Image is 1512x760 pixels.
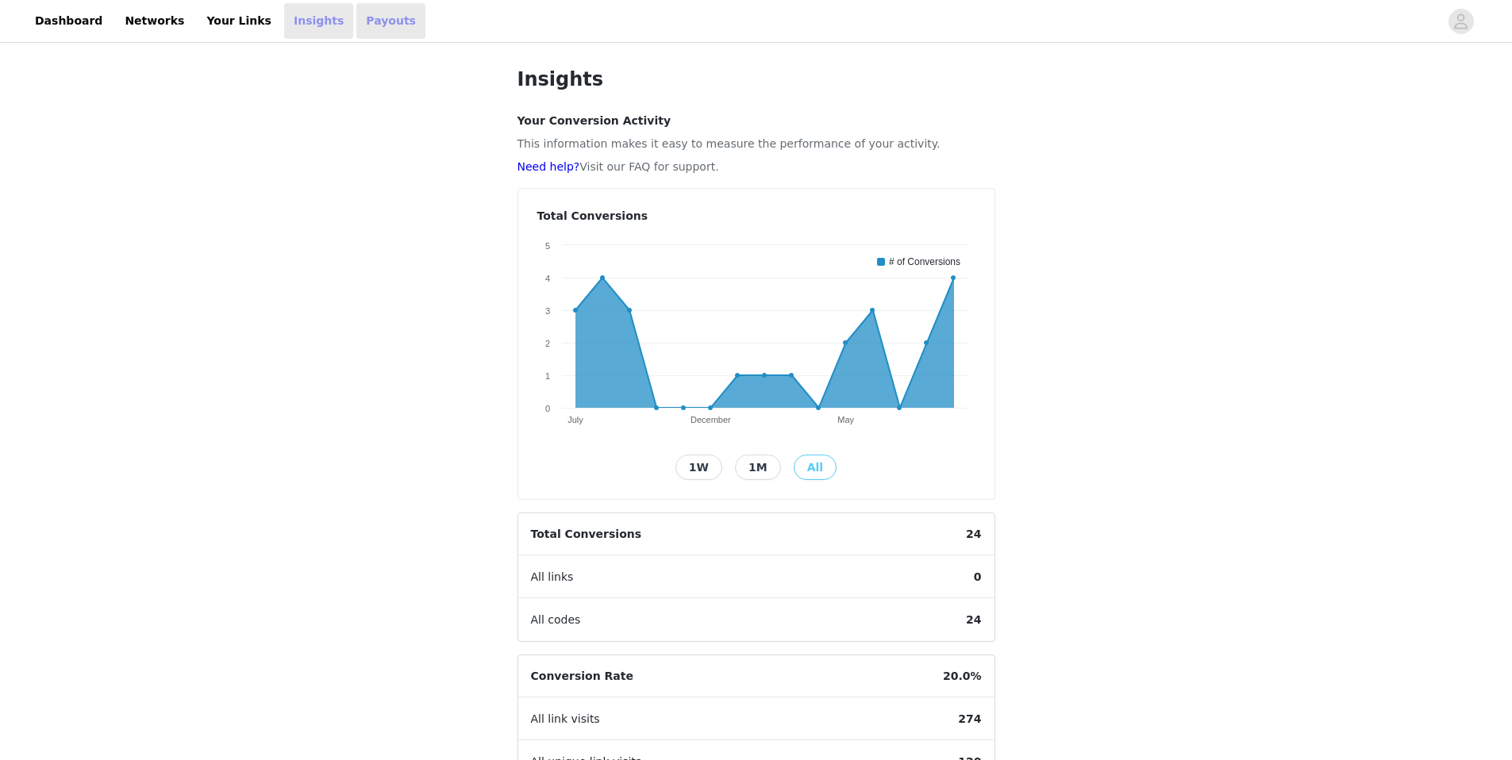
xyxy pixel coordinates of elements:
a: Need help? [517,160,580,173]
text: December [690,415,730,424]
h4: Your Conversion Activity [517,113,995,129]
span: 20.0% [930,655,995,697]
a: Payouts [356,3,425,39]
span: 0 [961,556,995,598]
p: This information makes it easy to measure the performance of your activity. [517,136,995,152]
text: # of Conversions [889,256,960,267]
a: Dashboard [25,3,112,39]
span: All links [518,556,587,598]
h1: Insights [517,65,995,94]
span: 24 [953,599,994,641]
text: May [837,415,854,424]
a: Networks [115,3,194,39]
text: 5 [544,241,549,251]
button: All [794,455,837,480]
div: avatar [1453,9,1468,34]
text: 1 [544,371,549,381]
text: 2 [544,339,549,348]
span: Conversion Rate [518,655,646,697]
span: Total Conversions [518,513,655,555]
text: 4 [544,274,549,283]
span: 274 [945,698,994,740]
a: Your Links [197,3,281,39]
button: 1W [675,455,722,480]
span: All link visits [518,698,613,740]
span: 24 [953,513,994,555]
a: Insights [284,3,353,39]
text: July [567,415,583,424]
button: 1M [735,455,781,480]
p: Visit our FAQ for support. [517,159,995,175]
h4: Total Conversions [537,208,975,225]
text: 0 [544,404,549,413]
span: All codes [518,599,594,641]
text: 3 [544,306,549,316]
